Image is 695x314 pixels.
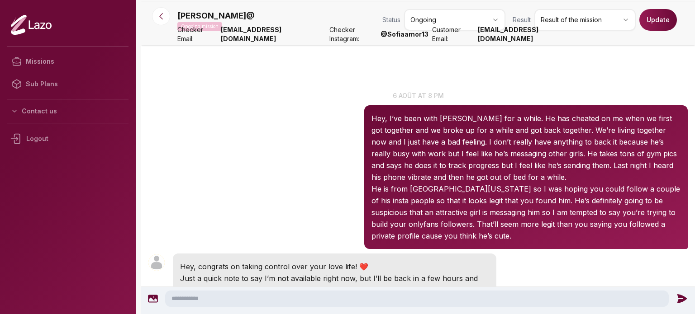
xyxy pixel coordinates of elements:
[381,30,428,39] strong: @ Sofiaamor13
[7,73,129,95] a: Sub Plans
[432,25,474,43] span: Customer Email:
[177,25,217,43] span: Checker Email:
[371,183,681,242] p: He is from [GEOGRAPHIC_DATA][US_STATE] so I was hoping you could follow a couple of his insta peo...
[382,15,400,24] span: Status
[513,15,531,24] span: Result
[7,127,129,150] div: Logout
[148,254,165,271] img: User avatar
[478,25,583,43] strong: [EMAIL_ADDRESS][DOMAIN_NAME]
[7,50,129,73] a: Missions
[180,272,489,296] p: Just a quick note to say I’m not available right now, but I’ll be back in a few hours and we’ll s...
[329,25,377,43] span: Checker Instagram:
[177,9,255,22] p: [PERSON_NAME]@
[221,25,326,43] strong: [EMAIL_ADDRESS][DOMAIN_NAME]
[371,112,681,183] p: Hey, I’ve been with [PERSON_NAME] for a while. He has cheated on me when we first got together an...
[141,91,695,100] p: 6 août at 8 pm
[7,103,129,119] button: Contact us
[177,22,222,31] p: Ongoing mission
[180,261,489,272] p: Hey, congrats on taking control over your love life! ❤️
[639,9,677,31] button: Update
